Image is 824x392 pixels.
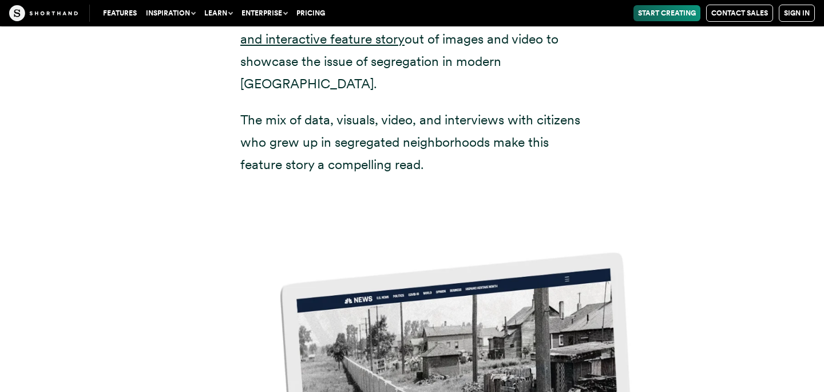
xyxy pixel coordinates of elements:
a: Features [98,5,141,21]
a: Pricing [292,5,330,21]
a: NBC News created an immersive and interactive feature story [240,8,571,46]
a: Contact Sales [706,5,773,22]
p: The mix of data, visuals, video, and interviews with citizens who grew up in segregated neighborh... [240,109,584,176]
img: The Craft [9,5,78,21]
button: Learn [200,5,237,21]
button: Enterprise [237,5,292,21]
a: Start Creating [633,5,700,21]
button: Inspiration [141,5,200,21]
a: Sign in [779,5,815,22]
